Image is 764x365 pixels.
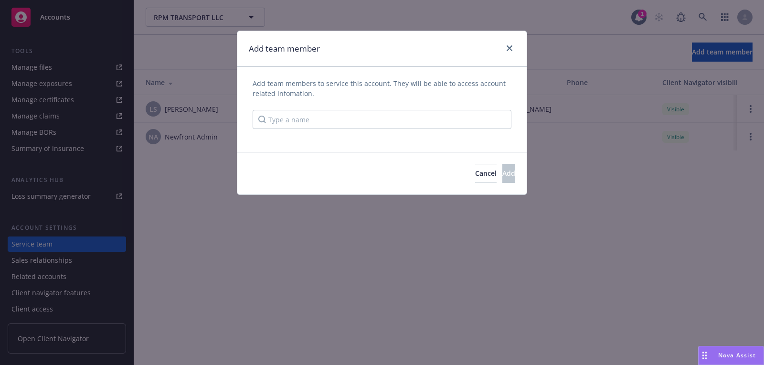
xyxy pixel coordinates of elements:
div: Drag to move [699,346,711,365]
input: Type a name [253,110,511,129]
span: Add team members to service this account. They will be able to access account related infomation. [253,78,511,98]
a: close [504,43,515,54]
button: Add [502,164,515,183]
h1: Add team member [249,43,320,55]
span: Add [502,169,515,178]
span: Cancel [475,169,497,178]
span: Nova Assist [718,351,756,359]
button: Nova Assist [698,346,764,365]
button: Cancel [475,164,497,183]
